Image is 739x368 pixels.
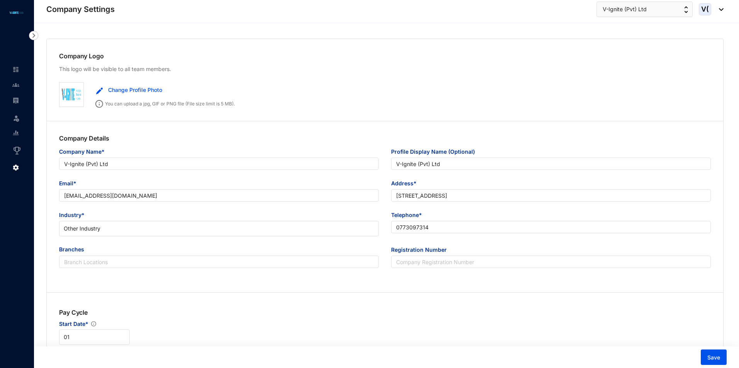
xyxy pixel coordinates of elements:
[59,189,379,202] input: Email*
[12,146,22,155] img: award_outlined.f30b2bda3bf6ea1bf3dd.svg
[96,88,103,95] img: edit.b4a5041f3f6abf5ecd95e844d29cd5d6.svg
[701,349,727,365] button: Save
[715,8,724,11] img: dropdown-black.8e83cc76930a90b1a4fdb6d089b7bf3a.svg
[391,246,452,254] label: Registration Number
[90,98,235,108] p: You can upload a jpg, GIF or PNG file (File size limit is 5 MB).
[108,86,162,94] span: Change Profile Photo
[6,62,25,77] li: Home
[12,66,19,73] img: home-unselected.a29eae3204392db15eaf.svg
[707,354,720,361] span: Save
[12,81,19,88] img: people-unselected.118708e94b43a90eceab.svg
[8,10,25,15] img: logo
[391,221,711,233] input: Telephone*
[391,256,711,268] input: Registration Number
[391,211,427,219] label: Telephone*
[603,5,647,14] span: V-Ignite (Pvt) Ltd
[12,114,20,122] img: leave-unselected.2934df6273408c3f84d9.svg
[59,65,711,73] p: This logo will be visible to all team members.
[6,93,25,108] li: Payroll
[391,158,711,170] input: Profile Display Name (Optional)
[6,125,25,141] li: Reports
[59,256,379,268] input: Branch Locations
[684,6,688,13] img: up-down-arrow.74152d26bf9780fbf563ca9c90304185.svg
[29,31,38,40] img: nav-icon-right.af6afadce00d159da59955279c43614e.svg
[95,100,103,108] img: info.ad751165ce926853d1d36026adaaebbf.svg
[59,317,88,329] span: Start Date*
[64,223,374,234] span: Other Industry
[701,6,709,13] span: V(
[59,179,82,188] label: Email*
[391,189,711,202] input: Address*
[59,308,130,317] p: Pay Cycle
[12,164,19,171] img: settings.f4f5bcbb8b4eaa341756.svg
[59,246,379,255] span: Branches
[59,148,110,156] label: Company Name*
[64,331,125,343] span: 01
[59,51,711,61] p: Company Logo
[391,179,422,188] label: Address*
[91,318,96,329] img: info.ad751165ce926853d1d36026adaaebbf.svg
[59,211,90,219] label: Industry*
[59,158,379,170] input: Company Name*
[6,77,25,93] li: Contacts
[597,2,693,17] button: V-Ignite (Pvt) Ltd
[90,82,168,98] button: Change Profile Photo
[12,97,19,104] img: payroll-unselected.b590312f920e76f0c668.svg
[46,4,115,15] p: Company Settings
[59,134,711,148] p: Company Details
[12,129,19,136] img: report-unselected.e6a6b4230fc7da01f883.svg
[391,148,480,156] label: Profile Display Name (Optional)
